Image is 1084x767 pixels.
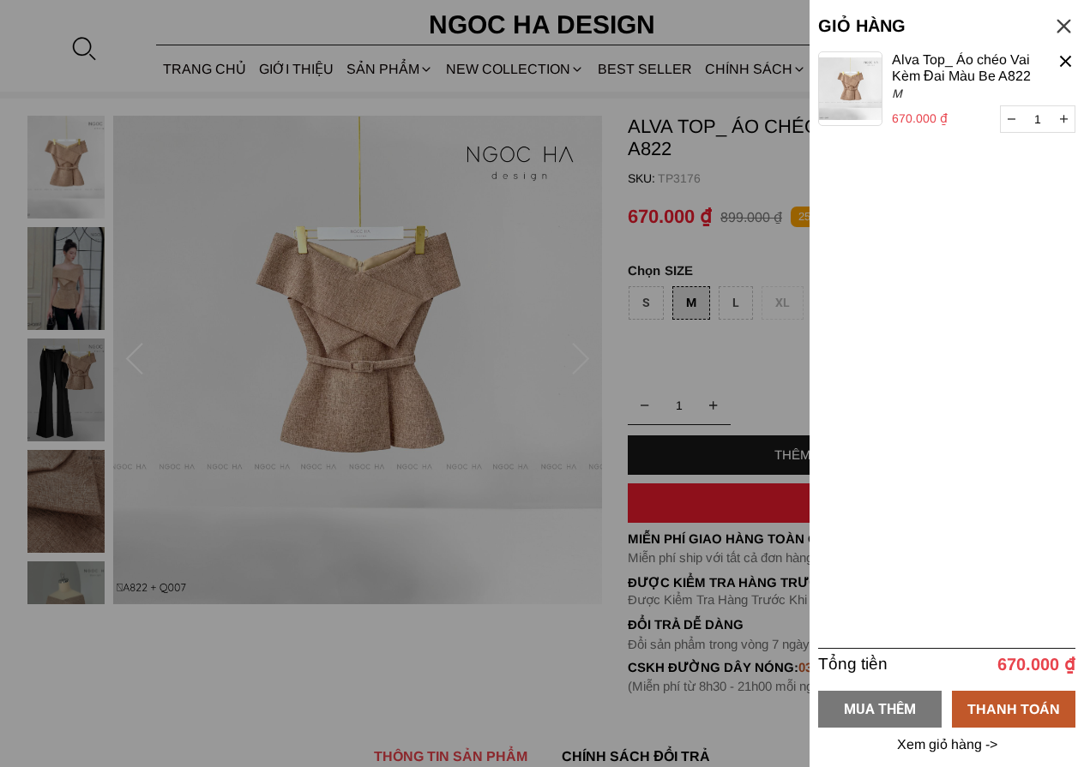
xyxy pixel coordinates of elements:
[894,737,1000,752] a: Xem giỏ hàng ->
[952,691,1075,728] a: THANH TOÁN
[818,655,942,674] h6: Tổng tiền
[892,84,1037,103] p: M
[973,654,1075,674] p: 670.000 ₫
[818,698,942,720] div: MUA THÊM
[892,51,1037,84] a: Alva Top_ Áo chéo Vai Kèm Đai Màu Be A822
[892,109,1033,128] p: 670.000 ₫
[818,51,882,126] img: jpeg.jpeg
[1001,106,1075,132] input: Quantity input
[818,16,1015,36] h5: GIỎ HÀNG
[952,698,1075,719] div: THANH TOÁN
